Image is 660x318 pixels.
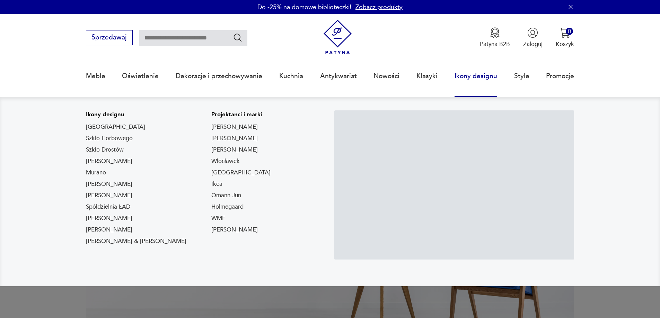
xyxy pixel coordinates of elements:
button: Zaloguj [523,27,543,48]
a: [PERSON_NAME] [211,134,258,143]
p: Do -25% na domowe biblioteczki! [257,3,351,11]
img: Patyna - sklep z meblami i dekoracjami vintage [320,20,355,55]
img: Ikona koszyka [560,27,570,38]
a: Dekoracje i przechowywanie [176,60,262,92]
p: Zaloguj [523,40,543,48]
a: Nowości [373,60,399,92]
p: Patyna B2B [480,40,510,48]
a: Meble [86,60,105,92]
button: Sprzedawaj [86,30,133,45]
button: Patyna B2B [480,27,510,48]
div: 0 [566,28,573,35]
button: 0Koszyk [556,27,574,48]
a: Ikona medaluPatyna B2B [480,27,510,48]
img: Ikonka użytkownika [527,27,538,38]
a: Spółdzielnia ŁAD [86,203,130,211]
a: [PERSON_NAME] [86,214,132,222]
img: Ikona medalu [490,27,500,38]
a: [PERSON_NAME] [86,180,132,188]
button: Szukaj [233,33,243,43]
a: [PERSON_NAME] & [PERSON_NAME] [86,237,186,245]
a: [PERSON_NAME] [86,191,132,200]
a: Szkło Horbowego [86,134,133,143]
a: [PERSON_NAME] [211,123,258,131]
a: [PERSON_NAME] [211,226,258,234]
a: Promocje [546,60,574,92]
a: [GEOGRAPHIC_DATA] [86,123,145,131]
a: Style [514,60,529,92]
p: Ikony designu [86,110,186,119]
p: Projektanci i marki [211,110,271,119]
a: Klasyki [416,60,438,92]
a: Kuchnia [279,60,303,92]
a: Szkło Drostów [86,146,124,154]
a: Holmegaard [211,203,244,211]
a: WMF [211,214,226,222]
a: Ikea [211,180,222,188]
a: [GEOGRAPHIC_DATA] [211,169,271,177]
a: Antykwariat [320,60,357,92]
a: Sprzedawaj [86,35,133,41]
a: [PERSON_NAME] [211,146,258,154]
a: Włocławek [211,157,240,165]
a: [PERSON_NAME] [86,157,132,165]
p: Koszyk [556,40,574,48]
a: Omann Jun [211,191,241,200]
a: [PERSON_NAME] [86,226,132,234]
a: Murano [86,169,106,177]
a: Zobacz produkty [355,3,403,11]
a: Ikony designu [455,60,497,92]
a: Oświetlenie [122,60,159,92]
